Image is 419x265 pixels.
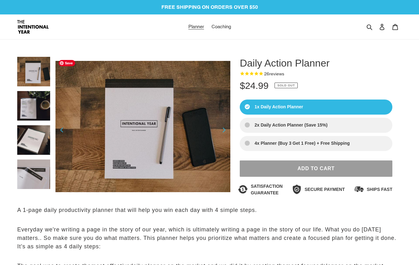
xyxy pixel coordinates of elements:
[297,166,335,171] span: Add to Cart
[17,20,49,34] img: Intentional Year
[17,91,50,121] img: Daily Action Planner
[240,136,392,151] label: 4x Planner (Buy 3 Get 1 Free) + Free Shipping
[240,80,269,91] span: $24.99
[367,186,392,193] span: Ships Fast
[251,183,283,196] span: Satisfaction Guarantee
[277,84,295,87] span: Sold out
[55,57,230,197] img: Daily Action Planner
[208,22,234,31] a: Coaching
[212,24,231,30] span: Coaching
[17,57,50,86] img: Daily Action Planner
[17,160,50,189] img: Daily Action Planner
[17,125,50,155] img: Daily Action Planner
[269,71,284,76] span: reviews
[240,69,392,78] span: Rated 5.0 out of 5 stars 26 reviews
[59,60,75,66] span: Save
[17,206,402,214] p: A 1-page daily productivity planner that will help you win each day with 4 simple steps.
[188,24,204,30] span: Planner
[185,22,207,31] a: Planner
[240,118,392,133] label: 2x Daily Action Planner (Save 15%)
[17,225,402,251] p: Everyday we're writing a page in the story of our year, which is ultimately writing a page in the...
[240,160,392,177] button: Sold out
[305,186,345,193] span: Secure Payment
[264,71,284,76] span: 26 reviews
[240,100,392,115] label: 1x Daily Action Planner
[240,57,392,69] h1: Daily Action Planner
